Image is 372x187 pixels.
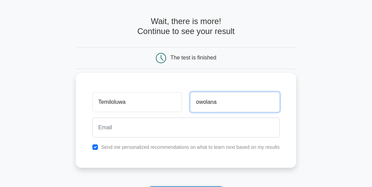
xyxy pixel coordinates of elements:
div: The test is finished [170,55,216,60]
h4: Wait, there is more! Continue to see your result [76,16,296,36]
input: First name [92,92,182,112]
input: Last name [190,92,280,112]
label: Send me personalized recommendations on what to learn next based on my results [101,144,280,150]
input: Email [92,118,280,137]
